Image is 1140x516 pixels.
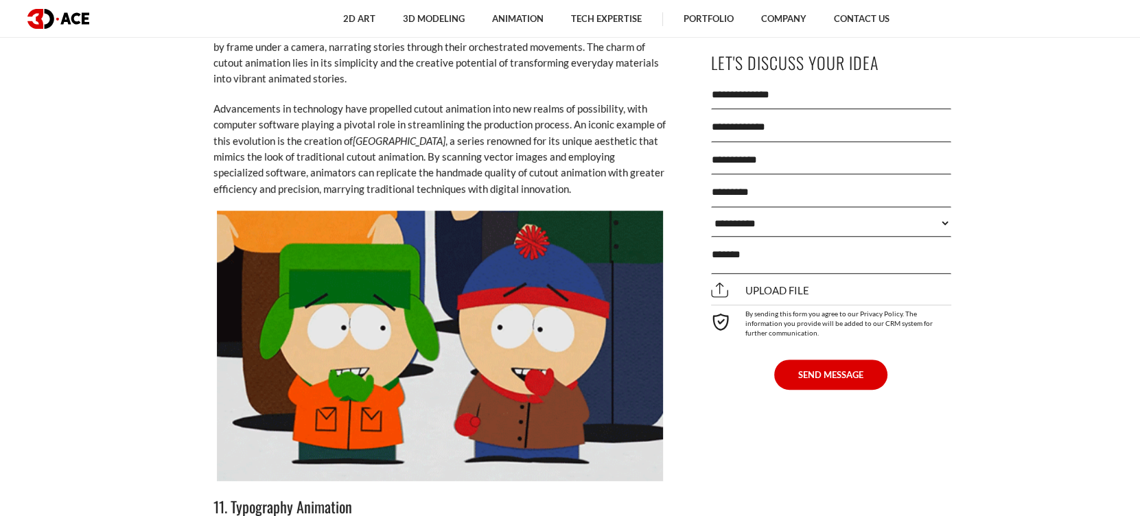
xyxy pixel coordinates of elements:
[217,211,663,481] img: Cutout animation
[27,9,89,29] img: logo dark
[711,284,809,296] span: Upload file
[353,134,445,147] em: [GEOGRAPHIC_DATA]
[711,47,951,78] p: Let's Discuss Your Idea
[213,101,666,197] p: Advancements in technology have propelled cutout animation into new realms of possibility, with c...
[774,360,887,390] button: SEND MESSAGE
[711,305,951,338] div: By sending this form you agree to our Privacy Policy. The information you provide will be added t...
